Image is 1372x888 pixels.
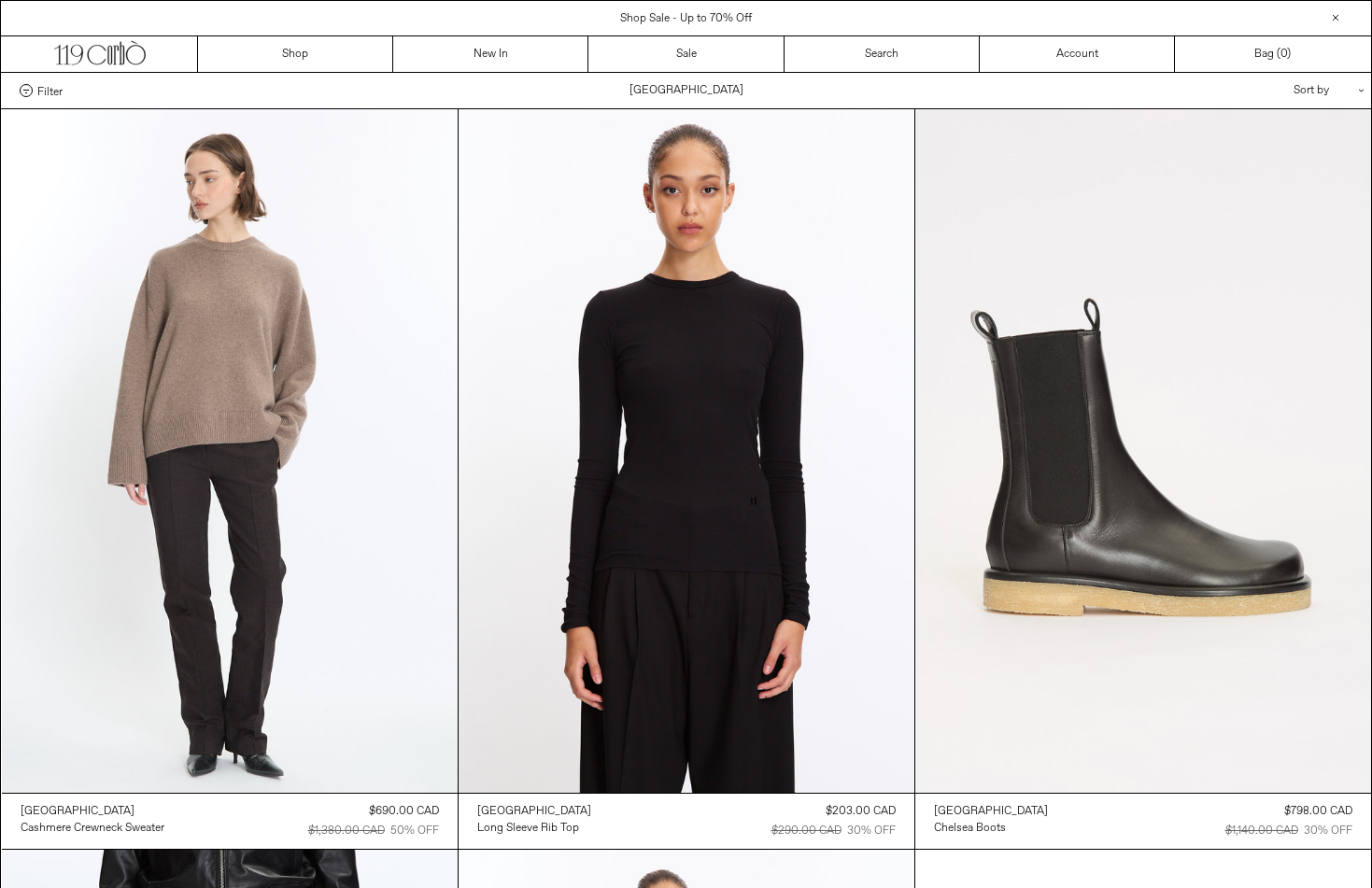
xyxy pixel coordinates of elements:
[771,823,842,839] div: $290.00 CAD
[1184,73,1352,108] div: Sort by
[390,823,439,839] div: 50% OFF
[1175,36,1370,72] a: Bag ()
[477,820,591,837] a: Long Sleeve Rib Top
[37,84,63,97] span: Filter
[1280,47,1287,62] span: 0
[847,823,896,839] div: 30% OFF
[21,820,164,837] a: Cashmere Crewneck Sweater
[477,821,579,837] div: Long Sleeve Rib Top
[198,36,393,72] a: Shop
[393,36,588,72] a: New In
[1280,46,1291,63] span: )
[1284,803,1352,820] div: $798.00 CAD
[2,109,458,793] img: Teurn Studios Cashmere Crewneck Sweater
[459,109,914,793] img: Teurn Studios Long Sleeve Rib Top
[980,36,1175,72] a: Account
[934,820,1048,837] a: Chelsea Boots
[1225,823,1298,839] div: $1,140.00 CAD
[369,803,439,820] div: $690.00 CAD
[934,803,1048,820] a: [GEOGRAPHIC_DATA]
[785,36,980,72] a: Search
[21,804,134,820] div: [GEOGRAPHIC_DATA]
[934,821,1006,837] div: Chelsea Boots
[477,803,591,820] a: [GEOGRAPHIC_DATA]
[915,109,1371,793] img: Teurn Studios Chelsea Boots
[588,36,784,72] a: Sale
[620,11,752,26] a: Shop Sale - Up to 70% Off
[21,803,164,820] a: [GEOGRAPHIC_DATA]
[21,821,164,837] div: Cashmere Crewneck Sweater
[1304,823,1352,839] div: 30% OFF
[826,803,896,820] div: $203.00 CAD
[308,823,385,839] div: $1,380.00 CAD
